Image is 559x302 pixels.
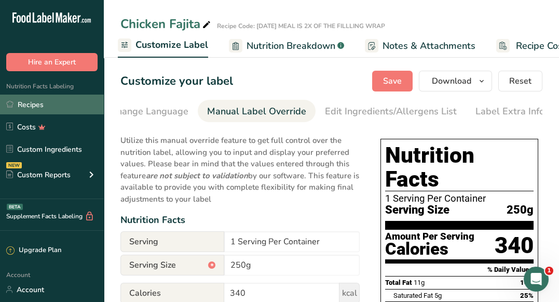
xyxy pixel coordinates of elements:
[393,292,433,299] span: Saturated Fat
[432,75,471,87] span: Download
[365,34,475,58] a: Notes & Attachments
[247,39,335,53] span: Nutrition Breakdown
[383,75,402,87] span: Save
[146,170,248,181] b: are not subject to validation
[495,232,534,259] div: 340
[520,292,534,299] span: 25%
[434,292,442,299] span: 5g
[383,39,475,53] span: Notes & Attachments
[7,204,23,210] div: BETA
[120,213,360,227] div: Nutrition Facts
[475,104,544,119] div: Label Extra Info
[385,279,412,286] span: Total Fat
[385,193,534,204] div: 1 Serving Per Container
[419,71,492,91] button: Download
[120,73,233,90] h1: Customize your label
[120,128,360,205] p: Utilize this manual override feature to get full control over the nutrition label, allowing you t...
[120,231,224,252] span: Serving
[6,162,22,168] div: NEW
[385,242,474,257] div: Calories
[414,279,425,286] span: 11g
[498,71,542,91] button: Reset
[385,143,534,191] h1: Nutrition Facts
[6,245,61,256] div: Upgrade Plan
[385,204,449,217] span: Serving Size
[385,232,474,242] div: Amount Per Serving
[217,21,385,31] div: Recipe Code: [DATE] MEAL IS 2X OF THE FILLLING WRAP
[524,267,549,292] iframe: Intercom live chat
[120,15,213,33] div: Chicken Fajita
[135,38,208,52] span: Customize Label
[229,34,344,58] a: Nutrition Breakdown
[545,267,553,275] span: 1
[207,104,306,119] div: Manual Label Override
[111,104,188,119] div: Change Language
[6,169,71,180] div: Custom Reports
[507,204,534,217] span: 250g
[372,71,413,91] button: Save
[118,33,208,58] a: Customize Label
[120,255,224,275] span: Serving Size
[385,264,534,276] section: % Daily Value *
[520,279,534,286] span: 14%
[325,104,457,119] div: Edit Ingredients/Allergens List
[509,75,531,87] span: Reset
[6,53,98,71] button: Hire an Expert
